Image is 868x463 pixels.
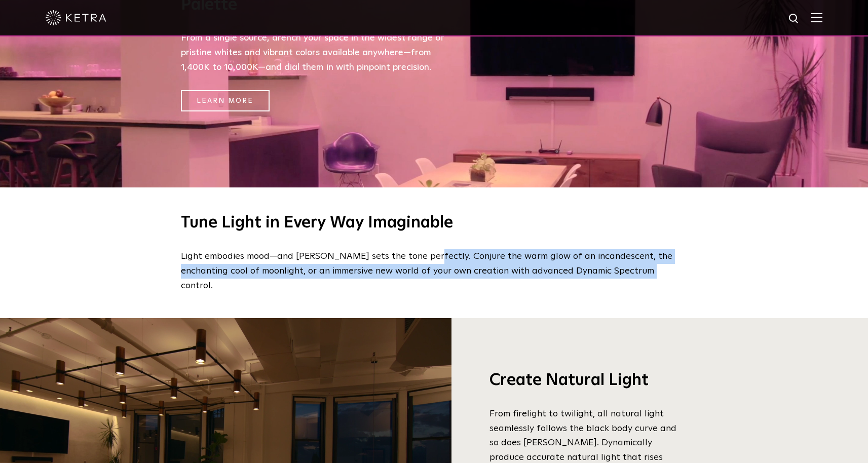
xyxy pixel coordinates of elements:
[181,90,270,112] a: Learn More
[46,10,106,25] img: ketra-logo-2019-white
[489,370,680,392] h3: Create Natural Light
[181,31,444,74] p: From a single source, drench your space in the widest range of pristine whites and vibrant colors...
[181,249,683,293] p: Light embodies mood—and [PERSON_NAME] sets the tone perfectly. Conjure the warm glow of an incand...
[811,13,822,22] img: Hamburger%20Nav.svg
[181,213,688,234] h2: Tune Light in Every Way Imaginable
[788,13,801,25] img: search icon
